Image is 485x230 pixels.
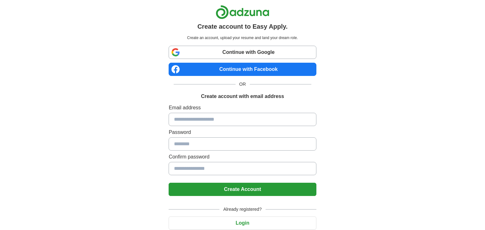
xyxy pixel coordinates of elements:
p: Create an account, upload your resume and land your dream role. [170,35,315,41]
img: Adzuna logo [216,5,269,19]
label: Confirm password [169,153,316,161]
h1: Create account with email address [201,93,284,100]
button: Create Account [169,183,316,196]
button: Login [169,216,316,230]
label: Email address [169,104,316,112]
span: Already registered? [219,206,265,213]
label: Password [169,129,316,136]
span: OR [236,81,250,88]
a: Login [169,220,316,226]
a: Continue with Google [169,46,316,59]
a: Continue with Facebook [169,63,316,76]
h1: Create account to Easy Apply. [197,22,288,31]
